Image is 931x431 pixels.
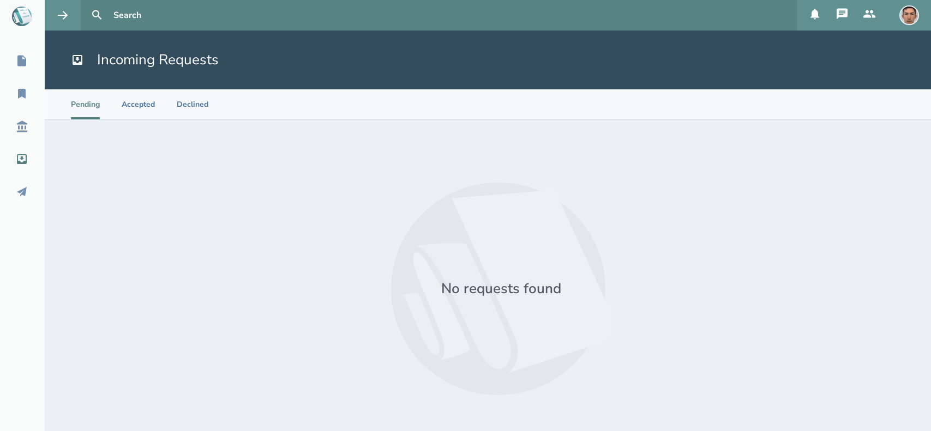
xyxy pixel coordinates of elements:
img: user_1756948650-crop.jpg [899,5,919,25]
div: No requests found [441,279,561,298]
li: Pending [71,89,100,119]
h1: Incoming Requests [71,50,219,70]
li: Declined [177,89,208,119]
li: Accepted [122,89,155,119]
